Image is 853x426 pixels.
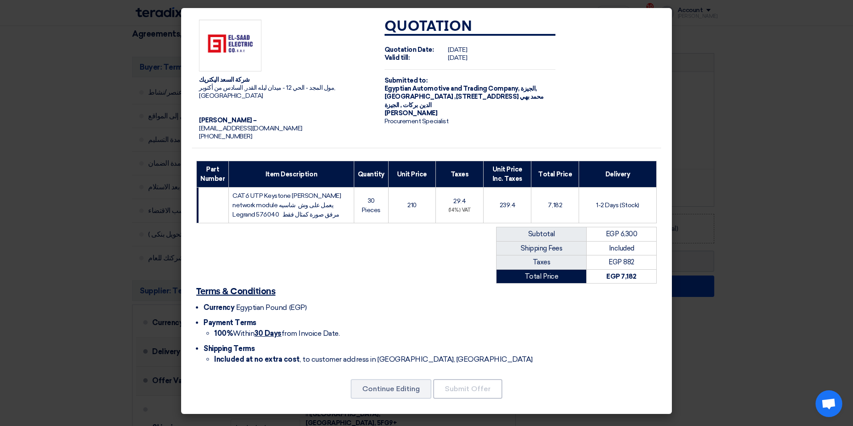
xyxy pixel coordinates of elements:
[484,161,531,188] th: Unit Price Inc. Taxes
[199,20,261,71] img: Company Logo
[579,161,657,188] th: Delivery
[448,54,467,62] span: [DATE]
[816,390,842,417] div: Open chat
[500,201,516,209] span: 239.4
[407,201,417,209] span: 210
[385,77,428,84] strong: Submitted to:
[214,329,340,338] span: Within from Invoice Date.
[609,244,634,252] span: Included
[354,161,388,188] th: Quantity
[497,269,587,284] td: Total Price
[385,54,410,62] strong: Valid till:
[214,355,300,363] strong: Included at no extra cost
[609,258,634,266] span: EGP 882
[497,255,587,270] td: Taxes
[199,84,335,100] span: مول المجد - الحي 12 - ميدان ليله القدر, السادس من أكتوبر, [GEOGRAPHIC_DATA]
[385,46,434,54] strong: Quotation Date:
[548,201,562,209] span: 7,182
[596,201,639,209] span: 1-2 Days (Stock)
[606,272,637,280] strong: EGP 7,182
[199,125,302,132] span: [EMAIL_ADDRESS][DOMAIN_NAME]
[199,117,370,125] div: [PERSON_NAME] –
[254,329,282,338] u: 30 Days
[236,303,306,312] span: Egyptian Pound (EGP)
[203,318,257,327] span: Payment Terms
[388,161,435,188] th: Unit Price
[362,197,381,214] span: 30 Pieces
[199,76,370,84] div: شركة السعد اليكتريك
[433,379,502,399] button: Submit Offer
[197,161,229,188] th: Part Number
[385,117,448,125] span: Procurement Specialist
[232,192,341,218] span: CAT6 UTP Keystone [PERSON_NAME] network module يعمل على وش شاسيه Legrand 576040 مرفق صورة كمثال فقط
[385,85,544,109] span: الجيزة, [GEOGRAPHIC_DATA] ,[STREET_ADDRESS] محمد بهي الدين بركات , الجيزة
[439,207,480,214] div: (14%) VAT
[203,303,234,312] span: Currency
[497,241,587,255] td: Shipping Fees
[214,354,657,365] li: , to customer address in [GEOGRAPHIC_DATA], [GEOGRAPHIC_DATA]
[214,329,233,338] strong: 100%
[196,287,275,296] u: Terms & Conditions
[453,197,466,205] span: 29.4
[385,85,520,92] span: Egyptian Automotive and Trading Company,
[199,133,252,140] span: [PHONE_NUMBER]
[229,161,354,188] th: Item Description
[448,46,467,54] span: [DATE]
[351,379,431,399] button: Continue Editing
[385,20,472,34] strong: Quotation
[497,227,587,242] td: Subtotal
[531,161,579,188] th: Total Price
[203,344,255,353] span: Shipping Terms
[385,109,438,117] span: [PERSON_NAME]
[436,161,484,188] th: Taxes
[587,227,657,242] td: EGP 6,300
